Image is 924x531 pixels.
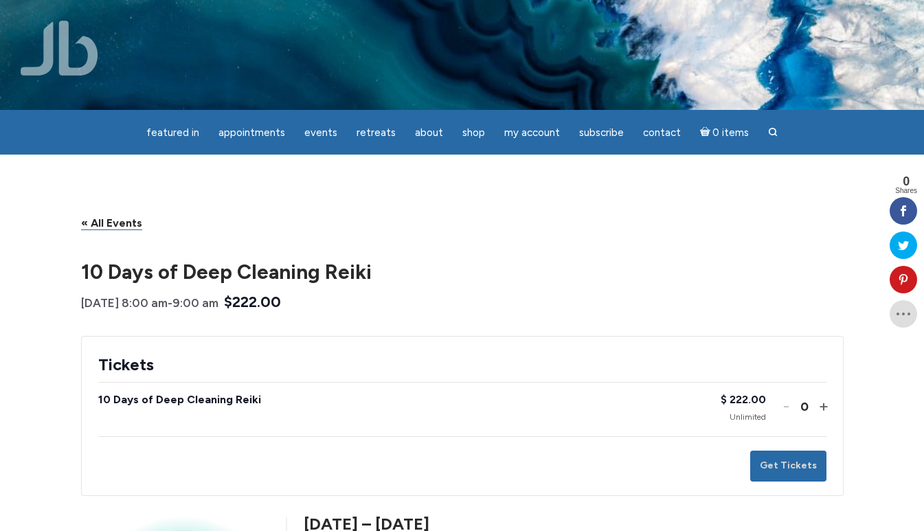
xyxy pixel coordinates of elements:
[304,126,337,139] span: Events
[496,120,568,146] a: My Account
[81,296,168,310] span: [DATE] 8:00 am
[81,216,142,230] a: « All Events
[818,396,826,416] button: +
[407,120,451,146] a: About
[712,128,749,138] span: 0 items
[172,296,218,310] span: 9:00 am
[210,120,293,146] a: Appointments
[81,293,218,314] div: -
[700,126,713,139] i: Cart
[730,393,766,406] span: 222.00
[348,120,404,146] a: Retreats
[635,120,689,146] a: Contact
[721,411,766,423] div: Unlimited
[224,290,281,314] span: $222.00
[571,120,632,146] a: Subscribe
[138,120,207,146] a: featured in
[750,451,826,482] button: Get Tickets
[296,120,346,146] a: Events
[146,126,199,139] span: featured in
[357,126,396,139] span: Retreats
[218,126,285,139] span: Appointments
[98,391,721,409] div: 10 Days of Deep Cleaning Reiki
[21,21,98,76] img: Jamie Butler. The Everyday Medium
[462,126,485,139] span: Shop
[98,353,826,376] h2: Tickets
[895,188,917,194] span: Shares
[415,126,443,139] span: About
[782,396,791,416] button: -
[579,126,624,139] span: Subscribe
[692,118,758,146] a: Cart0 items
[81,262,844,282] h1: 10 Days of Deep Cleaning Reiki
[643,126,681,139] span: Contact
[454,120,493,146] a: Shop
[504,126,560,139] span: My Account
[895,175,917,188] span: 0
[721,393,727,406] span: $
